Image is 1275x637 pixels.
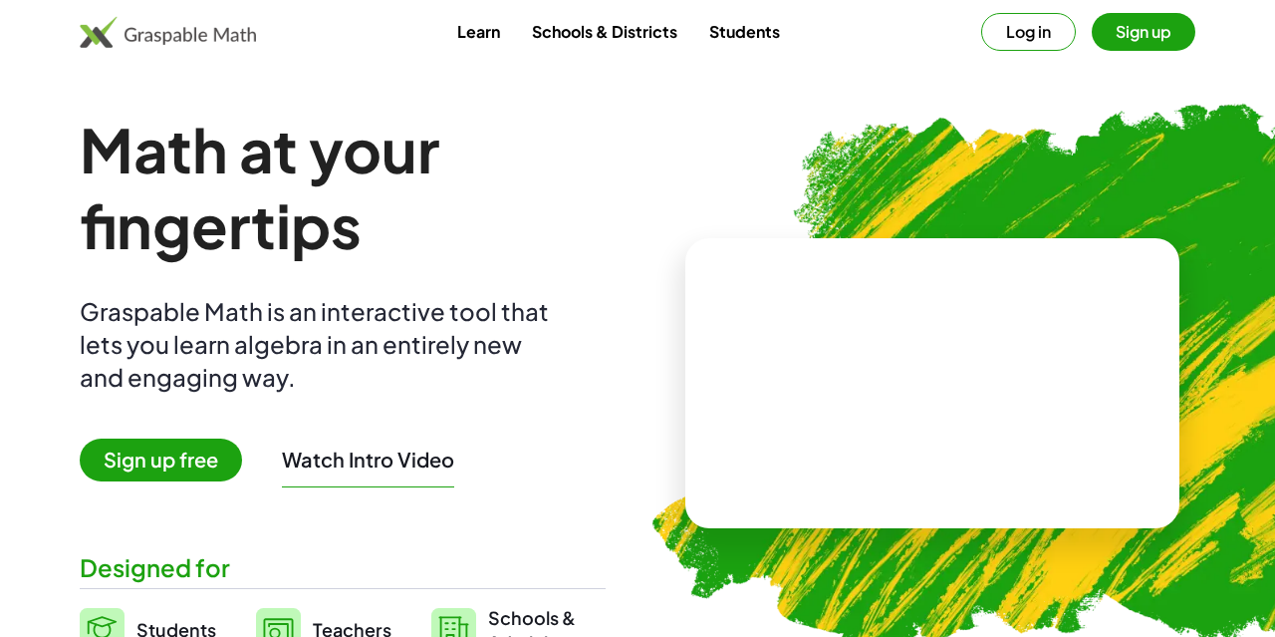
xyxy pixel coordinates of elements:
div: Graspable Math is an interactive tool that lets you learn algebra in an entirely new and engaging... [80,295,558,394]
div: Designed for [80,551,606,584]
video: What is this? This is dynamic math notation. Dynamic math notation plays a central role in how Gr... [783,308,1082,458]
button: Watch Intro Video [282,447,454,473]
button: Log in [981,13,1076,51]
h1: Math at your fingertips [80,112,606,263]
a: Students [693,13,796,50]
button: Sign up [1092,13,1195,51]
a: Schools & Districts [516,13,693,50]
span: Sign up free [80,439,242,481]
a: Learn [441,13,516,50]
